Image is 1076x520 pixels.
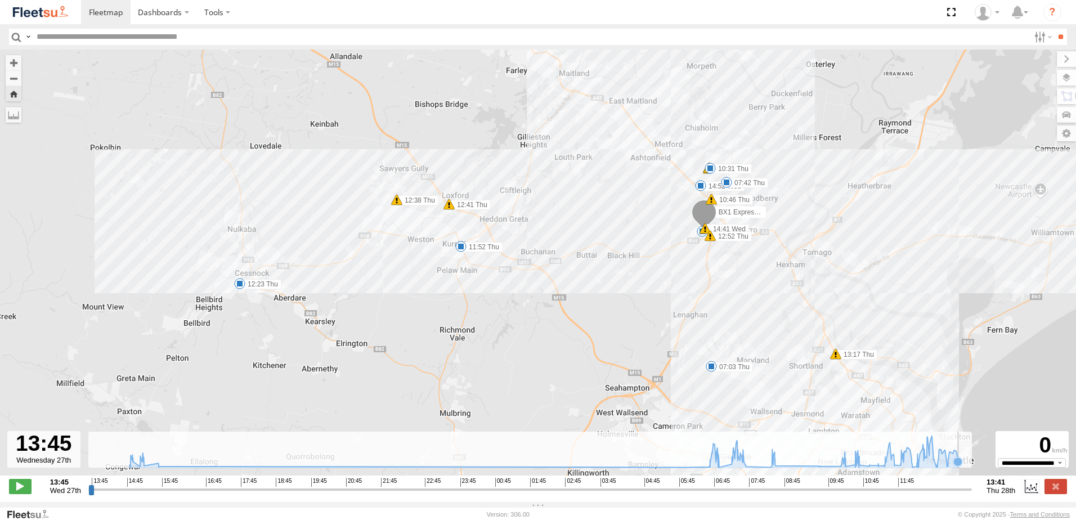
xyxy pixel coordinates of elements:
span: 08:45 [784,478,800,487]
span: 02:45 [565,478,581,487]
button: Zoom in [6,55,21,70]
div: 0 [997,433,1067,458]
label: 14:41 Wed [705,224,749,234]
span: 03:45 [600,478,616,487]
span: 01:45 [530,478,546,487]
span: 18:45 [276,478,292,487]
label: 11:52 Thu [461,242,503,252]
span: 23:45 [460,478,476,487]
span: 11:45 [898,478,914,487]
label: 12:52 Thu [710,231,752,241]
div: James Cullen [971,4,1003,21]
button: Zoom out [6,70,21,86]
span: 17:45 [241,478,257,487]
span: 00:45 [495,478,511,487]
span: 15:45 [162,478,178,487]
label: 10:46 Thu [711,195,753,205]
label: 07:03 Thu [711,362,753,372]
span: Thu 28th Aug 2025 [987,486,1015,495]
label: Measure [6,107,21,123]
span: 04:45 [644,478,660,487]
span: 22:45 [425,478,441,487]
span: Wed 27th Aug 2025 [50,486,81,495]
label: 13:17 Thu [836,349,877,360]
label: Map Settings [1057,125,1076,141]
strong: 13:45 [50,478,81,486]
span: 21:45 [381,478,397,487]
label: Play/Stop [9,479,32,494]
label: Close [1044,479,1067,494]
span: 09:45 [828,478,844,487]
span: 14:45 [127,478,143,487]
span: 13:45 [92,478,107,487]
span: 19:45 [311,478,327,487]
span: BX1 Express Ute [719,208,770,216]
span: 05:45 [679,478,695,487]
button: Zoom Home [6,86,21,101]
span: 20:45 [346,478,362,487]
a: Terms and Conditions [1010,511,1070,518]
span: 16:45 [206,478,222,487]
div: Version: 306.00 [487,511,530,518]
a: Visit our Website [6,509,58,520]
label: 12:41 Thu [449,200,491,210]
label: 12:23 Thu [240,279,281,289]
label: 12:38 Thu [397,195,438,205]
img: fleetsu-logo-horizontal.svg [11,5,70,20]
span: 06:45 [714,478,730,487]
i: ? [1043,3,1061,21]
strong: 13:41 [987,478,1015,486]
span: 07:45 [749,478,765,487]
label: Search Query [24,29,33,45]
label: 10:31 Thu [710,164,752,174]
span: 10:45 [863,478,879,487]
div: 9 [697,226,708,237]
label: 07:42 Thu [727,178,768,188]
div: © Copyright 2025 - [958,511,1070,518]
label: Search Filter Options [1030,29,1054,45]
